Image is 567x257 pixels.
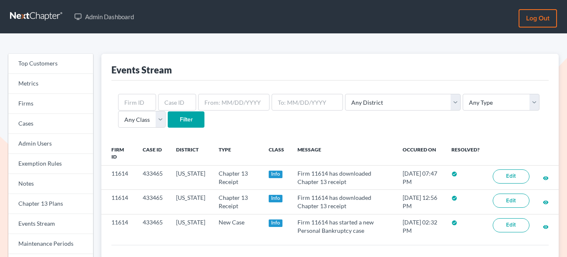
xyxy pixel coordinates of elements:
a: Cases [8,114,93,134]
input: Case ID [158,94,196,111]
td: 11614 [101,190,136,214]
a: Edit [493,169,529,184]
td: Firm 11614 has downloaded Chapter 13 receipt [291,166,396,190]
td: New Case [212,214,262,238]
a: Exemption Rules [8,154,93,174]
a: Admin Dashboard [70,9,138,24]
th: Message [291,141,396,166]
a: visibility [543,198,549,205]
a: Edit [493,218,529,232]
a: Firms [8,94,93,114]
i: check_circle [451,171,457,177]
a: Admin Users [8,134,93,154]
th: Class [262,141,291,166]
td: Chapter 13 Receipt [212,190,262,214]
td: [US_STATE] [169,214,212,238]
a: visibility [543,223,549,230]
i: visibility [543,224,549,230]
a: visibility [543,174,549,181]
td: [US_STATE] [169,166,212,190]
th: Occured On [396,141,445,166]
a: Metrics [8,74,93,94]
i: visibility [543,199,549,205]
th: Firm ID [101,141,136,166]
a: Top Customers [8,54,93,74]
td: Chapter 13 Receipt [212,166,262,190]
td: Firm 11614 has started a new Personal Bankruptcy case [291,214,396,238]
td: [DATE] 02:32 PM [396,214,445,238]
input: Firm ID [118,94,156,111]
td: 433465 [136,214,169,238]
th: Type [212,141,262,166]
td: [US_STATE] [169,190,212,214]
a: Chapter 13 Plans [8,194,93,214]
div: Events Stream [111,64,172,76]
a: Log out [519,9,557,28]
td: 11614 [101,214,136,238]
th: Case ID [136,141,169,166]
a: Maintenance Periods [8,234,93,254]
a: Notes [8,174,93,194]
td: 11614 [101,166,136,190]
i: visibility [543,175,549,181]
td: Firm 11614 has downloaded Chapter 13 receipt [291,190,396,214]
i: check_circle [451,220,457,226]
td: 433465 [136,190,169,214]
td: 433465 [136,166,169,190]
a: Edit [493,194,529,208]
i: check_circle [451,195,457,201]
td: [DATE] 12:56 PM [396,190,445,214]
td: [DATE] 07:47 PM [396,166,445,190]
th: Resolved? [445,141,486,166]
input: Filter [168,111,204,128]
div: Info [269,219,283,227]
th: District [169,141,212,166]
input: From: MM/DD/YYYY [198,94,270,111]
div: Info [269,195,283,202]
input: To: MM/DD/YYYY [272,94,343,111]
div: Info [269,171,283,178]
a: Events Stream [8,214,93,234]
